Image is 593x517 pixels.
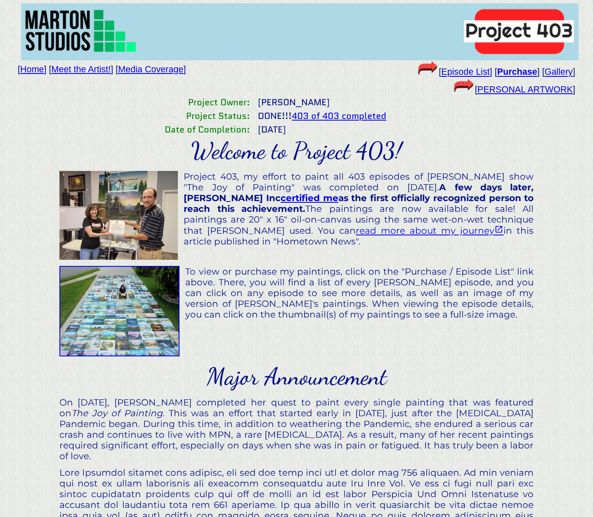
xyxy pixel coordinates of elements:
td: DONE!!! [256,109,575,123]
img: JenReceivingCert.jpg [59,171,178,260]
td: [ ] [ ] [ ] [303,60,575,78]
div: Major Announcement [59,362,534,391]
div: Welcome to Project 403! [59,136,534,165]
td: [DATE] [256,123,575,136]
a: Episode List [441,67,489,77]
img: Project403.png [460,5,578,58]
div: On [DATE], [PERSON_NAME] completed her quest to paint every single painting that was featured on ... [59,397,534,461]
div: To view or purchase my paintings, click on the "Purchase / Episode List" link above. There, you w... [59,266,534,320]
span: [ ] [116,64,186,74]
a: Home [20,64,44,74]
td: Project Status: [18,109,256,123]
b: A few days later, [PERSON_NAME] Inc as the first officially recognized person to reach this achie... [184,182,534,214]
a: Meet the Artist! [52,64,111,74]
a: Media Coverage [118,64,183,74]
i: The Joy of Painting [71,408,163,418]
img: MartonStudiosLogo.png [21,4,139,57]
img: DJI_0898_1000.jpg [59,266,180,357]
img: arrow-28.gif [451,78,475,92]
span: [ ] [49,64,113,74]
td: [ ] [18,78,575,95]
a: PERSONAL ARTWORK [477,84,573,95]
a: Purchase [497,67,537,77]
a: certified me [281,192,338,203]
td: Project Owner: [18,95,256,109]
div: Project 403, my effort to paint all 403 episodes of [PERSON_NAME] show "The Joy of Painting" was ... [59,171,534,247]
img: arrow-28.gif [415,61,439,75]
span: [ ] [18,64,46,74]
td: Date of Completion: [18,123,256,136]
a: Gallery [545,67,573,77]
a: read more about my journey [356,225,503,236]
a: 403 of 403 completed [292,109,386,122]
td: [PERSON_NAME] [256,95,575,109]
